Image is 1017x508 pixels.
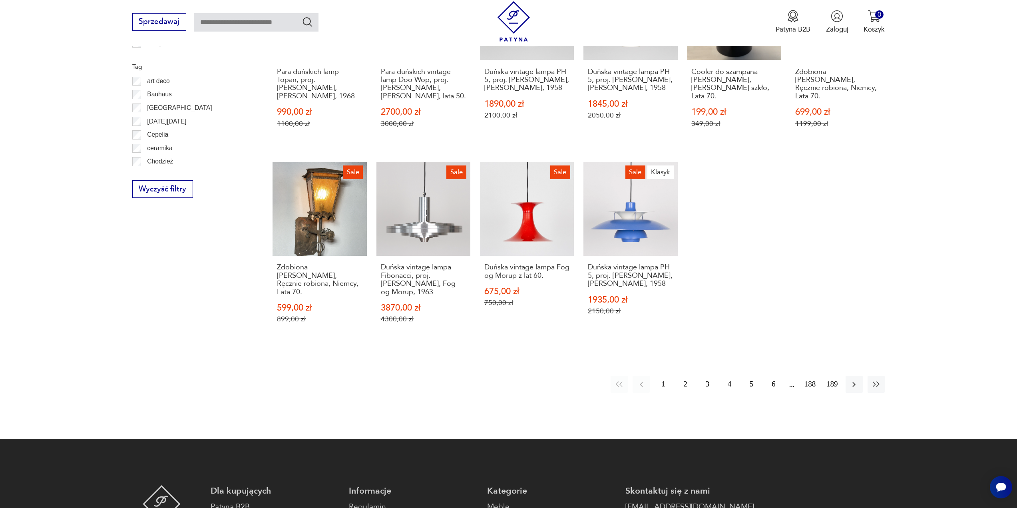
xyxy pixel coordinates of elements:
[277,304,362,312] p: 599,00 zł
[691,120,777,128] p: 349,00 zł
[864,10,885,34] button: 0Koszyk
[826,10,848,34] button: Zaloguj
[484,263,570,280] h3: Duńska vintage lampa Fog og Morup z lat 60.
[824,376,841,393] button: 189
[826,25,848,34] p: Zaloguj
[484,100,570,108] p: 1890,00 zł
[487,485,616,497] p: Kategorie
[990,476,1012,498] iframe: Smartsupp widget button
[484,299,570,307] p: 750,00 zł
[376,162,470,342] a: SaleDuńska vintage lampa Fibonacci, proj. Sophus Frandsen, Fog og Morup, 1963Duńska vintage lampa...
[776,10,810,34] button: Patyna B2B
[349,485,478,497] p: Informacje
[868,10,880,22] img: Ikona koszyka
[776,25,810,34] p: Patyna B2B
[787,10,799,22] img: Ikona medalu
[795,108,881,116] p: 699,00 zł
[381,68,466,101] h3: Para duńskich vintage lamp Doo Wop, proj. [PERSON_NAME], [PERSON_NAME], lata 50.
[147,143,172,153] p: ceramika
[765,376,782,393] button: 6
[277,120,362,128] p: 1100,00 zł
[277,263,362,296] h3: Zdobiona [PERSON_NAME], Ręcznie robiona, Niemcy, Lata 70.
[480,162,574,342] a: SaleDuńska vintage lampa Fog og Morup z lat 60.Duńska vintage lampa Fog og Morup z lat 60.675,00 ...
[147,103,212,113] p: [GEOGRAPHIC_DATA]
[381,304,466,312] p: 3870,00 zł
[277,315,362,323] p: 899,00 zł
[381,120,466,128] p: 3000,00 zł
[588,68,673,92] h3: Duńska vintage lampa PH 5, proj. [PERSON_NAME], [PERSON_NAME], 1958
[147,76,169,86] p: art deco
[588,307,673,315] p: 2150,00 zł
[721,376,738,393] button: 4
[132,180,193,198] button: Wyczyść filtry
[147,89,172,100] p: Bauhaus
[864,25,885,34] p: Koszyk
[655,376,672,393] button: 1
[588,263,673,288] h3: Duńska vintage lampa PH 5, proj. [PERSON_NAME], [PERSON_NAME], 1958
[381,315,466,323] p: 4300,00 zł
[625,485,754,497] p: Skontaktuj się z nami
[795,68,881,101] h3: Zdobiona [PERSON_NAME], Ręcznie robiona, Niemcy, Lata 70.
[831,10,843,22] img: Ikonka użytkownika
[273,162,366,342] a: SaleZdobiona Miedziana Latarnia, Ręcznie robiona, Niemcy, Lata 70.Zdobiona [PERSON_NAME], Ręcznie...
[801,376,818,393] button: 188
[691,68,777,101] h3: Cooler do szampana [PERSON_NAME], [PERSON_NAME] szkło, Lata 70.
[302,16,313,28] button: Szukaj
[699,376,716,393] button: 3
[484,111,570,120] p: 2100,00 zł
[588,100,673,108] p: 1845,00 zł
[588,296,673,304] p: 1935,00 zł
[743,376,760,393] button: 5
[381,263,466,296] h3: Duńska vintage lampa Fibonacci, proj. [PERSON_NAME], Fog og Morup, 1963
[147,129,168,140] p: Cepelia
[132,62,250,72] p: Tag
[211,485,339,497] p: Dla kupujących
[583,162,677,342] a: SaleKlasykDuńska vintage lampa PH 5, proj. Poul Henningsen, Louis Poulsen, 1958Duńska vintage lam...
[132,19,186,26] a: Sprzedawaj
[132,13,186,31] button: Sprzedawaj
[776,10,810,34] a: Ikona medaluPatyna B2B
[381,108,466,116] p: 2700,00 zł
[277,108,362,116] p: 990,00 zł
[277,68,362,101] h3: Para duńskich lamp Topan, proj. [PERSON_NAME], [PERSON_NAME], 1968
[795,120,881,128] p: 1199,00 zł
[484,287,570,296] p: 675,00 zł
[691,108,777,116] p: 199,00 zł
[677,376,694,393] button: 2
[484,68,570,92] h3: Duńska vintage lampa PH 5, proj. [PERSON_NAME], [PERSON_NAME], 1958
[875,10,884,19] div: 0
[147,116,186,127] p: [DATE][DATE]
[147,170,171,180] p: Ćmielów
[147,156,173,167] p: Chodzież
[588,111,673,120] p: 2050,00 zł
[494,1,534,42] img: Patyna - sklep z meblami i dekoracjami vintage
